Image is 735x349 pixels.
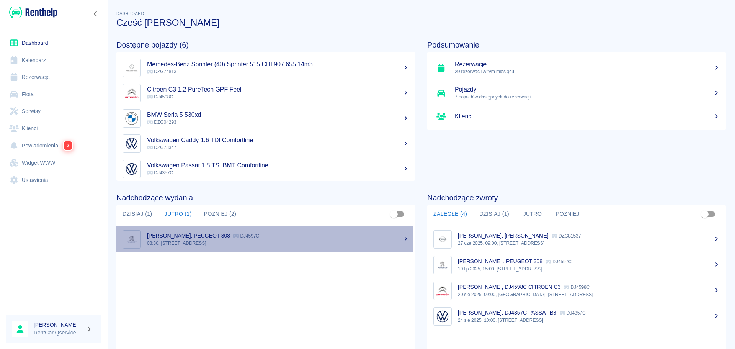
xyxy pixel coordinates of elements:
span: DZG04293 [147,120,176,125]
button: Dzisiaj (1) [473,205,515,223]
a: Image[PERSON_NAME], DJ4598C CITROEN C3 DJ4598C20 sie 2025, 09:00, [GEOGRAPHIC_DATA], [STREET_ADDR... [427,278,726,303]
button: Później (2) [198,205,243,223]
button: Dzisiaj (1) [116,205,158,223]
a: ImageVolkswagen Passat 1.8 TSI BMT Comfortline DJ4357C [116,156,415,182]
p: [PERSON_NAME], DJ4598C CITROEN C3 [458,284,560,290]
h5: Mercedes-Benz Sprinter (40) Sprinter 515 CDI 907.655 14m3 [147,61,409,68]
h3: Cześć [PERSON_NAME] [116,17,726,28]
a: Kalendarz [6,52,101,69]
span: DJ4357C [147,170,173,175]
a: ImageBMW Seria 5 530xd DZG04293 [116,106,415,131]
h5: Volkswagen Passat 1.8 TSI BMT Comfortline [147,162,409,169]
p: DJ4597C [546,259,572,264]
button: Jutro (1) [158,205,198,223]
span: Dashboard [116,11,144,16]
img: Image [435,309,450,324]
p: [PERSON_NAME], [PERSON_NAME] [458,233,549,239]
span: DZG74813 [147,69,176,74]
a: Renthelp logo [6,6,57,19]
span: 2 [64,141,72,150]
img: Image [124,136,139,151]
a: Image[PERSON_NAME], DJ4357C PASSAT B8 DJ4357C24 sie 2025, 10:00, [STREET_ADDRESS] [427,303,726,329]
p: DZG81537 [552,233,581,239]
span: DJ4598C [147,94,173,100]
h4: Nadchodzące wydania [116,193,415,202]
span: Pokaż przypisane tylko do mnie [387,207,401,221]
a: Klienci [6,120,101,137]
p: 27 cze 2025, 09:00, [STREET_ADDRESS] [458,240,720,247]
a: Flota [6,86,101,103]
button: Zaległe (4) [427,205,473,223]
span: Pokaż przypisane tylko do mnie [697,207,712,221]
a: ImageVolkswagen Caddy 1.6 TDI Comfortline DZG78347 [116,131,415,156]
h4: Podsumowanie [427,40,726,49]
a: Ustawienia [6,172,101,189]
h5: Klienci [455,113,720,120]
p: [PERSON_NAME] , PEUGEOT 308 [458,258,542,264]
h5: Pojazdy [455,86,720,93]
a: Powiadomienia2 [6,137,101,154]
img: Image [124,162,139,176]
h4: Nadchodzące zwroty [427,193,726,202]
h5: Citroen C3 1.2 PureTech GPF Feel [147,86,409,93]
p: 08:30, [STREET_ADDRESS] [147,240,409,247]
a: Serwisy [6,103,101,120]
p: 24 sie 2025, 10:00, [STREET_ADDRESS] [458,317,720,324]
img: Image [124,111,139,126]
img: Renthelp logo [9,6,57,19]
h5: Rezerwacje [455,61,720,68]
p: DJ4357C [560,310,586,316]
img: Image [435,232,450,247]
span: DZG78347 [147,145,176,150]
h5: BMW Seria 5 530xd [147,111,409,119]
button: Później [550,205,586,223]
img: Image [124,232,139,247]
h5: Volkswagen Caddy 1.6 TDI Comfortline [147,136,409,144]
p: RentCar Qservice Damar Parts [34,329,83,337]
p: [PERSON_NAME], DJ4357C PASSAT B8 [458,310,557,316]
h4: Dostępne pojazdy (6) [116,40,415,49]
p: 19 lip 2025, 15:00, [STREET_ADDRESS] [458,265,720,272]
a: Pojazdy7 pojazdów dostępnych do rezerwacji [427,80,726,106]
h6: [PERSON_NAME] [34,321,83,329]
button: Zwiń nawigację [90,9,101,19]
a: Widget WWW [6,154,101,172]
a: ImageMercedes-Benz Sprinter (40) Sprinter 515 CDI 907.655 14m3 DZG74813 [116,55,415,80]
p: [PERSON_NAME], PEUGEOT 308 [147,233,230,239]
img: Image [435,283,450,298]
a: ImageCitroen C3 1.2 PureTech GPF Feel DJ4598C [116,80,415,106]
button: Jutro [515,205,550,223]
img: Image [124,86,139,100]
p: 7 pojazdów dostępnych do rezerwacji [455,93,720,100]
p: DJ4597C [233,233,259,239]
img: Image [435,258,450,272]
a: Rezerwacje29 rezerwacji w tym miesiącu [427,55,726,80]
p: 29 rezerwacji w tym miesiącu [455,68,720,75]
a: Image[PERSON_NAME], [PERSON_NAME] DZG8153727 cze 2025, 09:00, [STREET_ADDRESS] [427,226,726,252]
img: Image [124,61,139,75]
p: DJ4598C [563,285,590,290]
p: 20 sie 2025, 09:00, [GEOGRAPHIC_DATA], [STREET_ADDRESS] [458,291,720,298]
a: Rezerwacje [6,69,101,86]
a: Dashboard [6,34,101,52]
a: Klienci [427,106,726,127]
a: Image[PERSON_NAME], PEUGEOT 308 DJ4597C08:30, [STREET_ADDRESS] [116,226,415,252]
a: Image[PERSON_NAME] , PEUGEOT 308 DJ4597C19 lip 2025, 15:00, [STREET_ADDRESS] [427,252,726,278]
